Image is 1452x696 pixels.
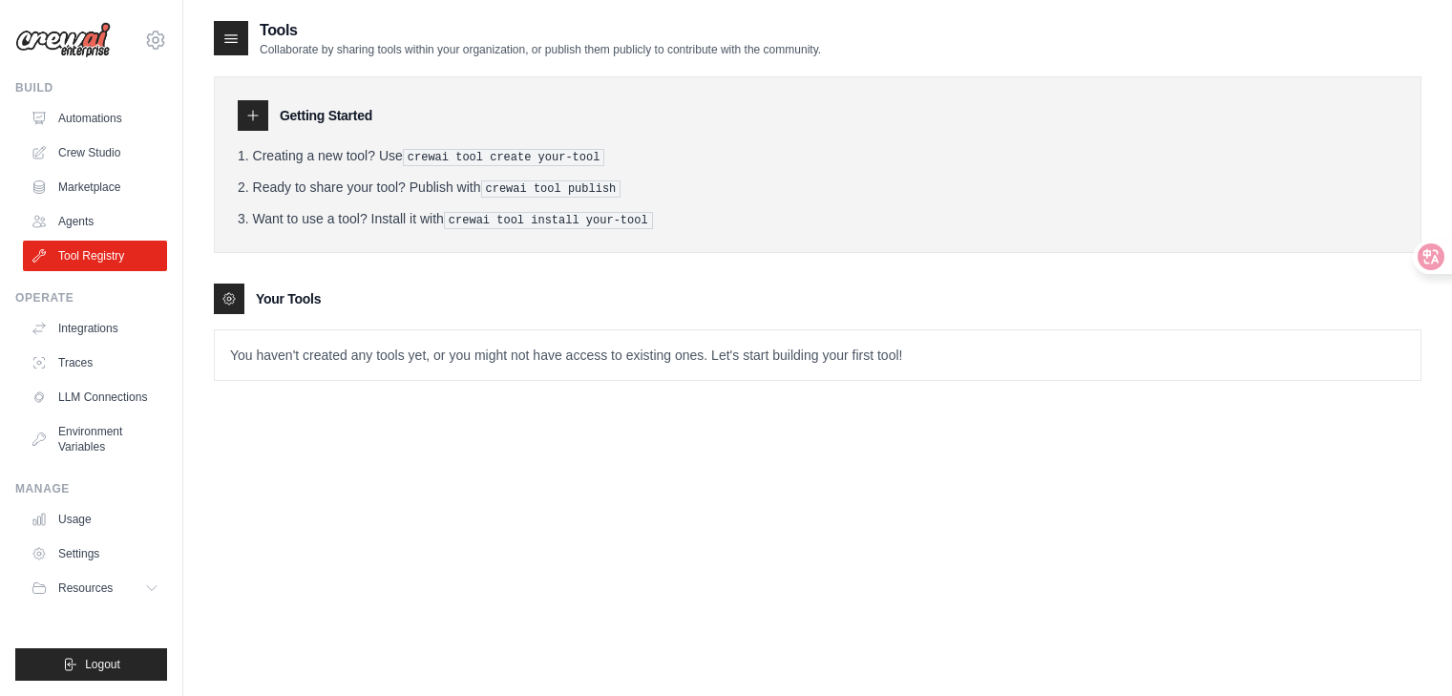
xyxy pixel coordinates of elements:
a: LLM Connections [23,382,167,412]
a: Usage [23,504,167,535]
p: Collaborate by sharing tools within your organization, or publish them publicly to contribute wit... [260,42,821,57]
button: Resources [23,573,167,603]
a: Tool Registry [23,241,167,271]
li: Ready to share your tool? Publish with [238,178,1398,198]
div: Build [15,80,167,95]
a: Integrations [23,313,167,344]
a: Agents [23,206,167,237]
span: Logout [85,657,120,672]
span: Resources [58,580,113,596]
a: Environment Variables [23,416,167,462]
a: Crew Studio [23,137,167,168]
h3: Your Tools [256,289,321,308]
a: Marketplace [23,172,167,202]
a: Automations [23,103,167,134]
p: You haven't created any tools yet, or you might not have access to existing ones. Let's start bui... [215,330,1420,380]
pre: crewai tool install your-tool [444,212,653,229]
div: Operate [15,290,167,306]
li: Want to use a tool? Install it with [238,209,1398,229]
img: Logo [15,22,111,58]
div: Manage [15,481,167,496]
h3: Getting Started [280,106,372,125]
pre: crewai tool publish [481,180,621,198]
li: Creating a new tool? Use [238,146,1398,166]
button: Logout [15,648,167,681]
pre: crewai tool create your-tool [403,149,605,166]
h2: Tools [260,19,821,42]
a: Traces [23,348,167,378]
a: Settings [23,538,167,569]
